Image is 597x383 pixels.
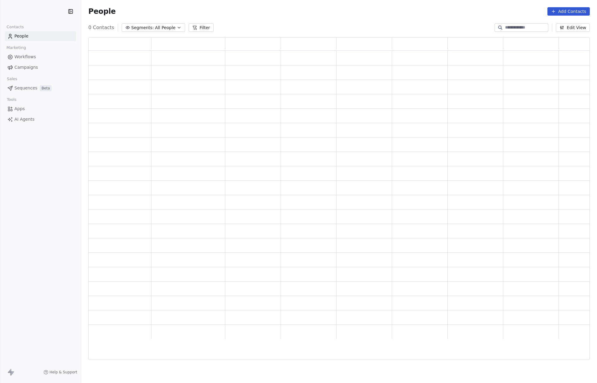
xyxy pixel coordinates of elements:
span: Help & Support [50,370,77,375]
span: Beta [40,85,52,91]
span: Tools [4,95,19,104]
a: Campaigns [5,62,76,72]
span: Sequences [14,85,37,91]
a: AI Agents [5,114,76,124]
a: SequencesBeta [5,83,76,93]
button: Edit View [556,23,590,32]
span: All People [155,25,175,31]
span: Apps [14,106,25,112]
button: Filter [189,23,214,32]
span: Campaigns [14,64,38,71]
a: Help & Support [44,370,77,375]
span: AI Agents [14,116,35,122]
a: Apps [5,104,76,114]
button: Add Contacts [547,7,590,16]
span: Workflows [14,54,36,60]
span: People [14,33,29,39]
a: People [5,31,76,41]
span: Contacts [4,23,26,32]
a: Workflows [5,52,76,62]
span: Segments: [131,25,154,31]
span: Marketing [4,43,29,52]
span: People [88,7,116,16]
span: 0 Contacts [88,24,114,31]
span: Sales [4,74,20,83]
